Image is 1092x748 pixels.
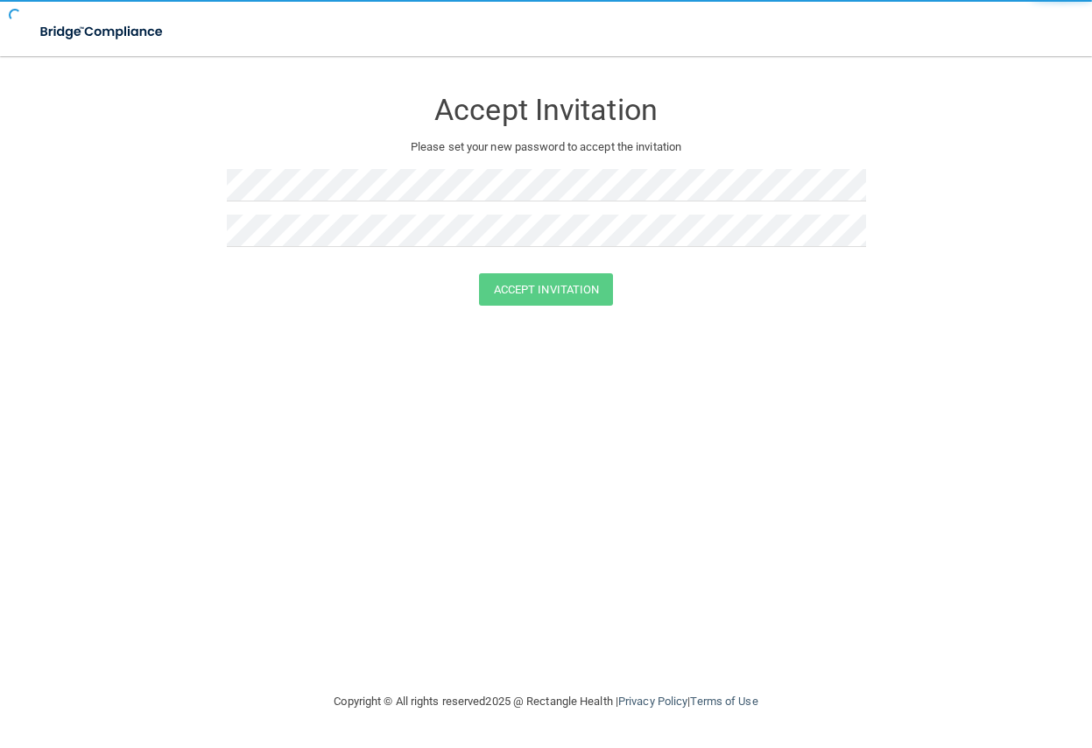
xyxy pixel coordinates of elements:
[479,273,614,306] button: Accept Invitation
[227,94,866,126] h3: Accept Invitation
[618,695,687,708] a: Privacy Policy
[227,674,866,730] div: Copyright © All rights reserved 2025 @ Rectangle Health | |
[240,137,853,158] p: Please set your new password to accept the invitation
[690,695,757,708] a: Terms of Use
[26,14,179,50] img: bridge_compliance_login_screen.278c3ca4.svg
